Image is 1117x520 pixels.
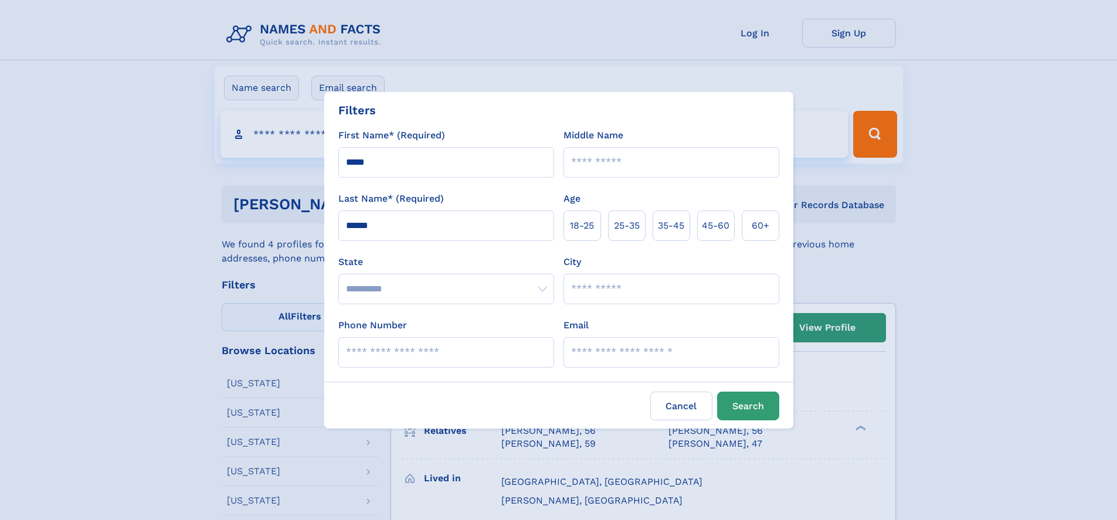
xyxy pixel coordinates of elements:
span: 60+ [752,219,769,233]
button: Search [717,392,779,420]
label: First Name* (Required) [338,128,445,142]
span: 35‑45 [658,219,684,233]
label: City [563,255,581,269]
label: State [338,255,554,269]
span: 45‑60 [702,219,729,233]
label: Phone Number [338,318,407,332]
div: Filters [338,101,376,119]
span: 18‑25 [570,219,594,233]
label: Last Name* (Required) [338,192,444,206]
label: Email [563,318,589,332]
label: Age [563,192,580,206]
label: Cancel [650,392,712,420]
span: 25‑35 [614,219,640,233]
label: Middle Name [563,128,623,142]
